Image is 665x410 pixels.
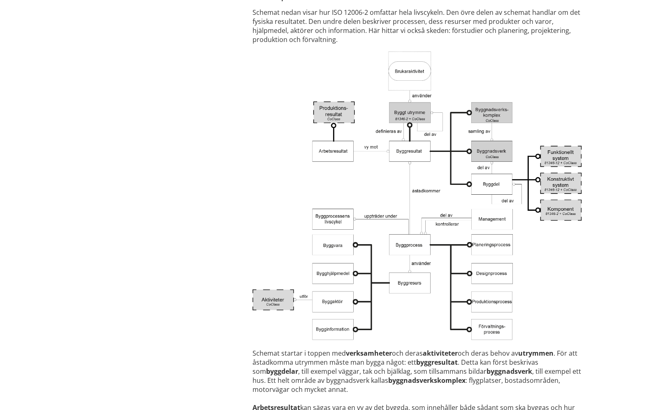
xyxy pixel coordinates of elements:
strong: utrymmen [518,349,554,358]
strong: byggresultat [416,358,458,367]
img: 12006-2ochCoClass300ppi.jpg [253,51,582,342]
strong: byggdelar [266,367,298,376]
strong: byggnadsverkskomplex [388,376,466,385]
a: Klicka för större illustration i nytt fönster [253,51,585,342]
strong: aktiviteter [423,349,458,358]
strong: byggnadsverk [487,367,532,376]
strong: verksamheter [346,349,392,358]
p: Schemat nedan visar hur ISO 12006-2 omfattar hela livscykeln. Den övre delen av schemat handlar o... [253,8,585,44]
